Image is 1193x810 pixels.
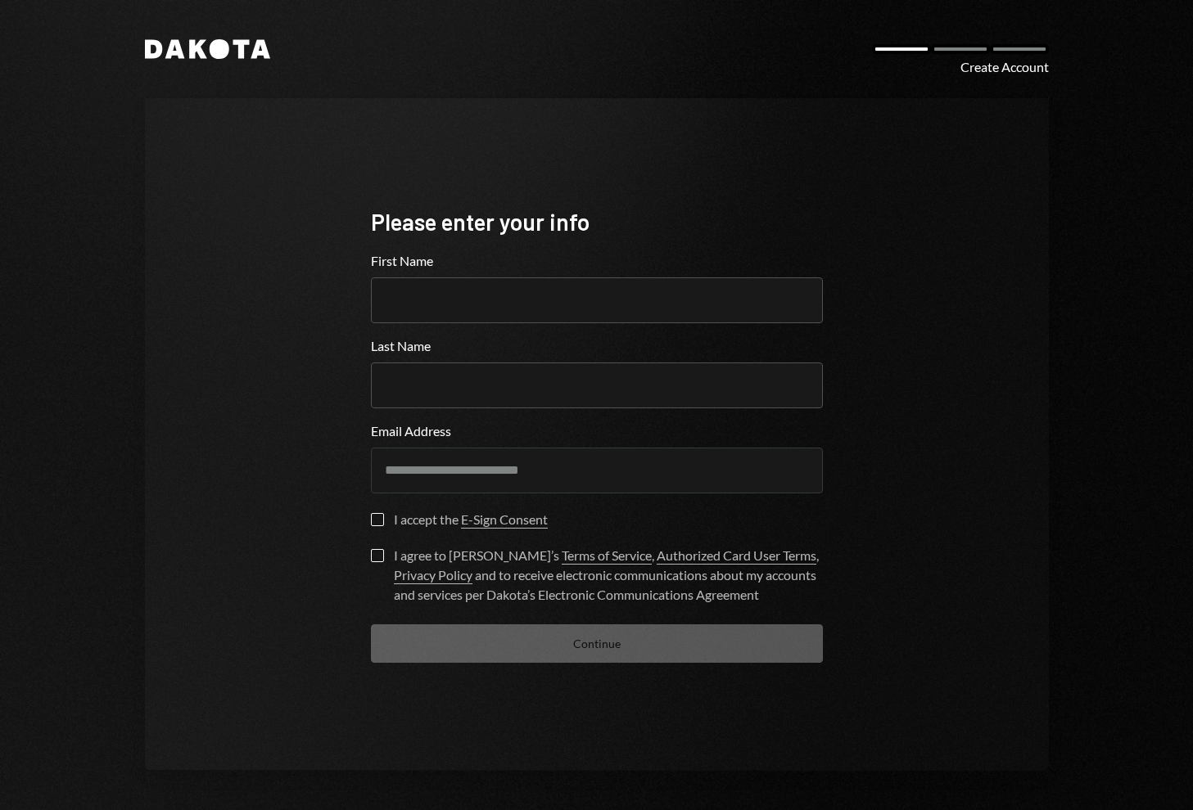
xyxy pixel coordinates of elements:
[960,57,1049,77] div: Create Account
[394,546,823,605] div: I agree to [PERSON_NAME]’s , , and to receive electronic communications about my accounts and ser...
[562,547,652,565] a: Terms of Service
[371,336,823,356] label: Last Name
[371,549,384,562] button: I agree to [PERSON_NAME]’s Terms of Service, Authorized Card User Terms, Privacy Policy and to re...
[657,547,816,565] a: Authorized Card User Terms
[371,251,823,271] label: First Name
[371,421,823,441] label: Email Address
[394,567,472,584] a: Privacy Policy
[394,510,548,529] div: I accept the
[371,513,384,526] button: I accept the E-Sign Consent
[371,206,823,238] div: Please enter your info
[461,511,548,529] a: E-Sign Consent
